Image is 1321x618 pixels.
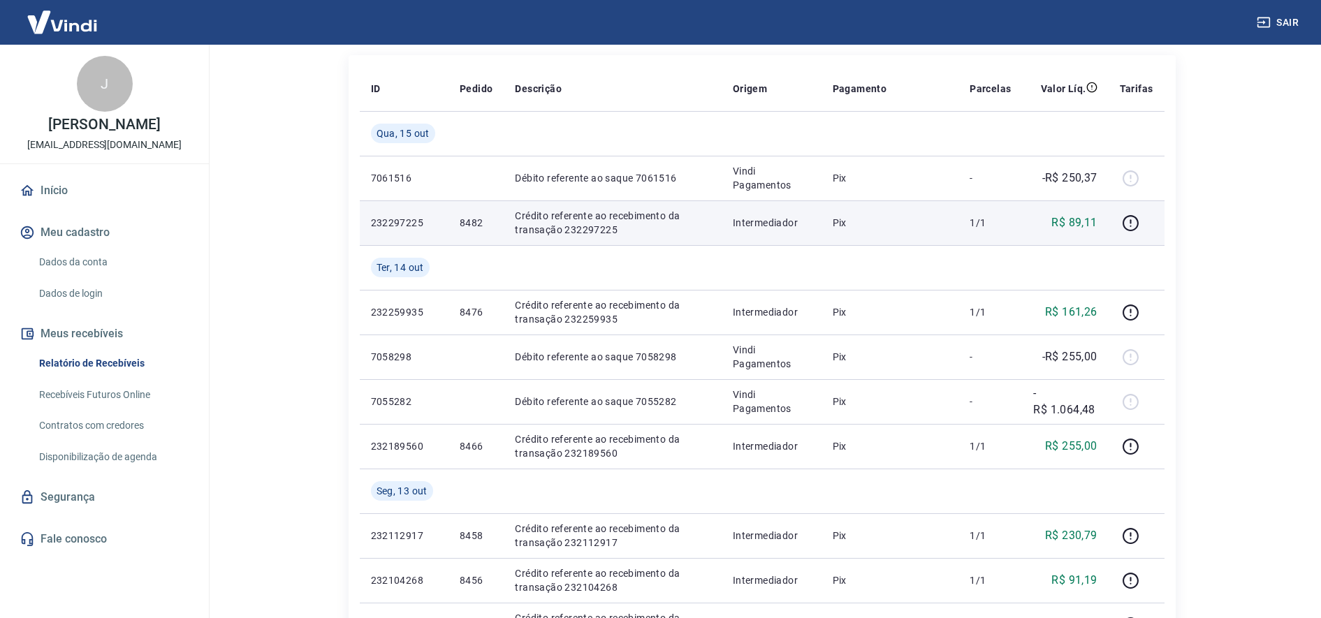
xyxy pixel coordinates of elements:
p: Intermediador [733,573,810,587]
p: 232297225 [371,216,437,230]
p: Parcelas [970,82,1011,96]
a: Recebíveis Futuros Online [34,381,192,409]
p: Débito referente ao saque 7058298 [515,350,710,364]
p: Crédito referente ao recebimento da transação 232259935 [515,298,710,326]
p: Valor Líq. [1041,82,1086,96]
p: 232104268 [371,573,437,587]
p: Descrição [515,82,562,96]
button: Meus recebíveis [17,318,192,349]
span: Qua, 15 out [377,126,430,140]
p: R$ 230,79 [1045,527,1097,544]
p: Intermediador [733,529,810,543]
p: 7055282 [371,395,437,409]
p: Pix [833,350,948,364]
p: Pix [833,216,948,230]
p: Débito referente ao saque 7061516 [515,171,710,185]
p: -R$ 1.064,48 [1033,385,1097,418]
p: Origem [733,82,767,96]
p: Pedido [460,82,492,96]
p: 232112917 [371,529,437,543]
a: Disponibilização de agenda [34,443,192,471]
p: - [970,350,1011,364]
p: Pix [833,305,948,319]
p: R$ 89,11 [1051,214,1097,231]
div: J [77,56,133,112]
button: Sair [1254,10,1304,36]
p: Pix [833,529,948,543]
a: Dados de login [34,279,192,308]
p: Pagamento [833,82,887,96]
p: - [970,395,1011,409]
p: 7061516 [371,171,437,185]
p: -R$ 250,37 [1042,170,1097,186]
p: Pix [833,395,948,409]
p: Tarifas [1120,82,1153,96]
span: Ter, 14 out [377,260,424,274]
p: Vindi Pagamentos [733,164,810,192]
button: Meu cadastro [17,217,192,248]
p: 8476 [460,305,492,319]
p: 8482 [460,216,492,230]
p: R$ 91,19 [1051,572,1097,589]
p: Crédito referente ao recebimento da transação 232104268 [515,566,710,594]
p: [EMAIL_ADDRESS][DOMAIN_NAME] [27,138,182,152]
p: Intermediador [733,216,810,230]
p: R$ 255,00 [1045,438,1097,455]
p: 1/1 [970,216,1011,230]
p: 232189560 [371,439,437,453]
p: 232259935 [371,305,437,319]
p: Débito referente ao saque 7055282 [515,395,710,409]
p: -R$ 255,00 [1042,348,1097,365]
a: Segurança [17,482,192,513]
p: [PERSON_NAME] [48,117,160,132]
p: Vindi Pagamentos [733,388,810,415]
img: Vindi [17,1,108,43]
p: 8458 [460,529,492,543]
p: 8466 [460,439,492,453]
p: 8456 [460,573,492,587]
p: Pix [833,439,948,453]
p: Crédito referente ao recebimento da transação 232112917 [515,522,710,550]
p: R$ 161,26 [1045,304,1097,321]
p: - [970,171,1011,185]
p: 1/1 [970,529,1011,543]
a: Fale conosco [17,524,192,554]
p: Vindi Pagamentos [733,343,810,371]
a: Contratos com credores [34,411,192,440]
p: Pix [833,573,948,587]
p: Pix [833,171,948,185]
p: 1/1 [970,439,1011,453]
p: ID [371,82,381,96]
p: Intermediador [733,439,810,453]
p: 7058298 [371,350,437,364]
p: Crédito referente ao recebimento da transação 232189560 [515,432,710,460]
a: Dados da conta [34,248,192,277]
p: Intermediador [733,305,810,319]
a: Relatório de Recebíveis [34,349,192,378]
p: 1/1 [970,573,1011,587]
p: Crédito referente ao recebimento da transação 232297225 [515,209,710,237]
p: 1/1 [970,305,1011,319]
a: Início [17,175,192,206]
span: Seg, 13 out [377,484,428,498]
